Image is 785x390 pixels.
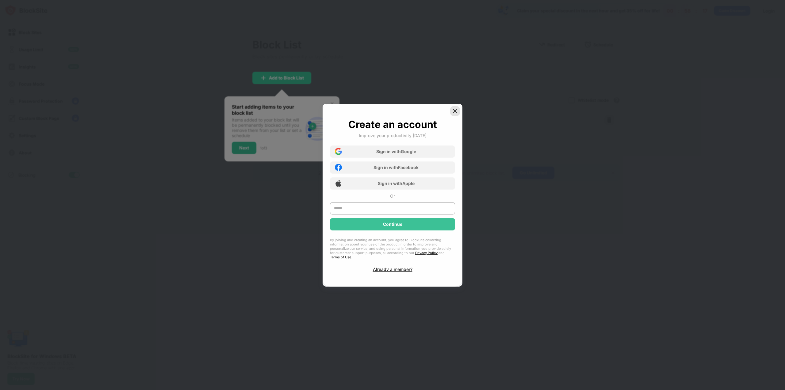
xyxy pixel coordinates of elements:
div: Improve your productivity [DATE] [359,133,427,138]
div: Sign in with Google [376,149,416,154]
img: google-icon.png [335,148,342,155]
a: Privacy Policy [415,251,438,255]
a: Terms of Use [330,255,351,259]
img: apple-icon.png [335,180,342,187]
div: Create an account [348,118,437,130]
div: Already a member? [373,267,412,272]
div: Sign in with Apple [378,181,415,186]
div: Continue [383,222,402,227]
div: By joining and creating an account, you agree to BlockSite collecting information about your use ... [330,238,455,259]
img: facebook-icon.png [335,164,342,171]
div: Sign in with Facebook [373,165,419,170]
div: Or [390,193,395,199]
